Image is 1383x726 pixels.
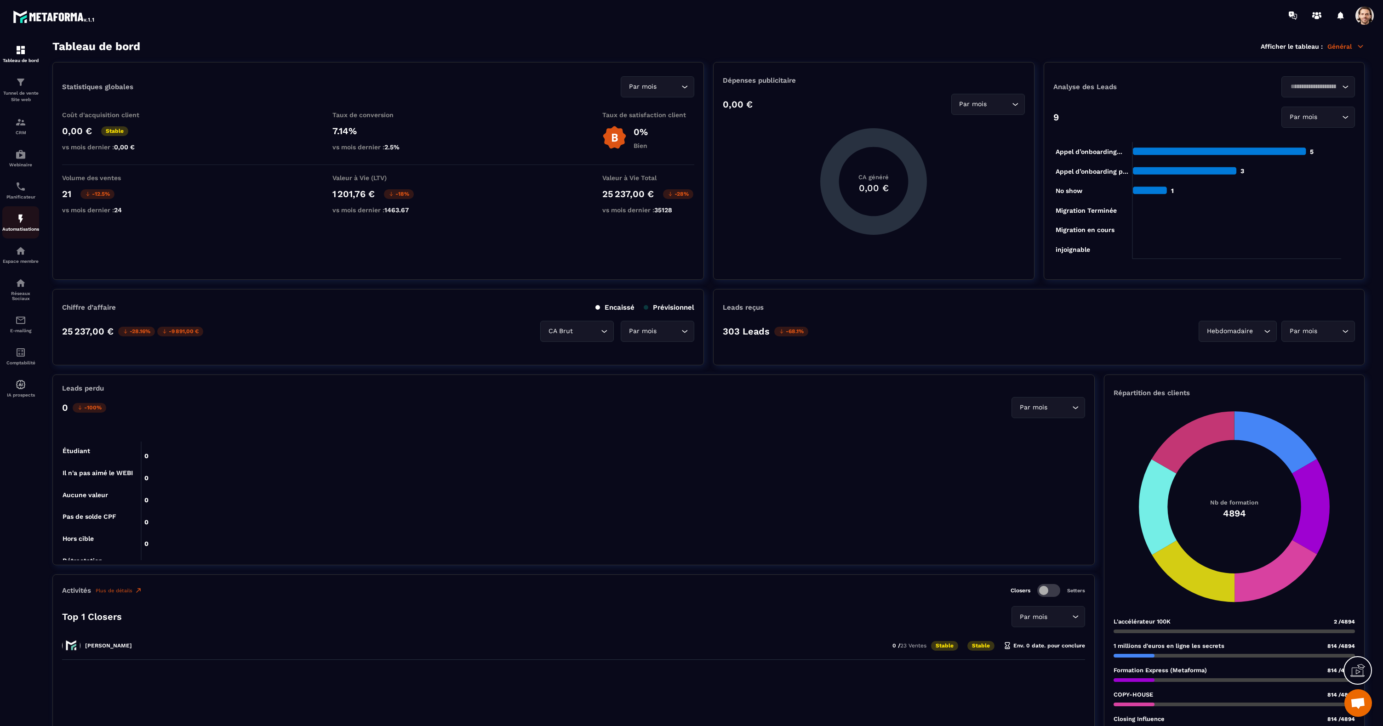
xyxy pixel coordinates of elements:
span: Par mois [1017,403,1049,413]
img: formation [15,45,26,56]
p: [PERSON_NAME] [85,642,132,649]
img: scheduler [15,181,26,192]
p: Stable [931,641,958,651]
p: Activités [62,586,91,595]
img: automations [15,213,26,224]
a: formationformationCRM [2,110,39,142]
img: social-network [15,278,26,289]
span: CA Brut [546,326,575,336]
input: Search for option [658,326,679,336]
p: 9 [1053,112,1059,123]
tspan: No show [1055,187,1082,194]
p: 0,00 € [723,99,753,110]
p: vs mois dernier : [602,206,694,214]
p: Stable [101,126,128,136]
span: Par mois [627,326,658,336]
a: schedulerschedulerPlanificateur [2,174,39,206]
span: 814 /4894 [1327,643,1355,649]
div: Search for option [1281,321,1355,342]
span: 35128 [654,206,672,214]
img: automations [15,245,26,256]
div: Search for option [1281,107,1355,128]
input: Search for option [989,99,1010,109]
p: vs mois dernier : [62,206,154,214]
tspan: injoignable [1055,246,1090,254]
a: Plus de détails [96,587,142,594]
p: -18% [384,189,414,199]
p: 303 Leads [723,326,770,337]
input: Search for option [1287,82,1340,92]
a: automationsautomationsEspace membre [2,238,39,271]
span: 0,00 € [114,143,135,151]
span: Hebdomadaire [1205,326,1255,336]
p: Automatisations [2,227,39,232]
p: vs mois dernier : [332,143,424,151]
p: 0,00 € [62,125,92,136]
input: Search for option [1255,326,1262,336]
tspan: Migration en cours [1055,226,1114,234]
p: -12.5% [80,189,114,199]
img: hourglass.f4cb2624.svg [1004,642,1011,649]
p: E-mailing [2,328,39,333]
p: 25 237,00 € [602,188,654,199]
tspan: Hors cible [63,535,94,542]
span: 2 /4894 [1334,618,1355,625]
img: formation [15,77,26,88]
p: Valeur à Vie Total [602,174,694,181]
div: Search for option [540,321,614,342]
tspan: Aucune valeur [63,491,108,499]
div: Search for option [1012,606,1085,627]
p: Stable [967,641,994,651]
p: 1 201,76 € [332,188,375,199]
p: Statistiques globales [62,83,133,91]
p: 7.14% [332,125,424,136]
div: Search for option [621,76,694,97]
span: 2.5% [384,143,400,151]
p: CRM [2,130,39,135]
tspan: Il n'a pas aimé le WEBI [63,469,133,476]
input: Search for option [575,326,599,336]
a: accountantaccountantComptabilité [2,340,39,372]
p: Dépenses publicitaire [723,76,1024,85]
p: Env. 0 date. pour conclure [1004,642,1085,649]
p: L'accélérateur 100K [1114,618,1171,625]
span: Par mois [1287,326,1319,336]
span: Par mois [627,82,658,92]
input: Search for option [658,82,679,92]
input: Search for option [1049,403,1070,413]
tspan: Appel d’onboarding p... [1055,168,1128,176]
div: Search for option [1012,397,1085,418]
img: narrow-up-right-o.6b7c60e2.svg [135,587,142,594]
p: Webinaire [2,162,39,167]
p: -68.1% [774,327,808,336]
span: 24 [114,206,122,214]
p: Setters [1067,588,1085,594]
a: automationsautomationsAutomatisations [2,206,39,238]
p: 1 millions d'euros en ligne les secrets [1114,642,1224,649]
input: Search for option [1049,612,1070,622]
input: Search for option [1319,326,1340,336]
p: vs mois dernier : [62,143,154,151]
tspan: Rétractation [63,557,103,564]
p: Top 1 Closers [62,611,122,622]
tspan: Migration Terminée [1055,207,1116,215]
p: Coût d'acquisition client [62,111,154,119]
span: 1463.67 [384,206,409,214]
p: 0 / [892,642,926,649]
img: formation [15,117,26,128]
h3: Tableau de bord [52,40,140,53]
p: vs mois dernier : [332,206,424,214]
img: logo [13,8,96,25]
p: Répartition des clients [1114,389,1355,397]
p: Tunnel de vente Site web [2,90,39,103]
span: 814 /4894 [1327,667,1355,674]
tspan: Pas de solde CPF [63,513,116,520]
span: 23 Ventes [900,642,926,649]
p: Leads reçus [723,303,764,312]
p: Comptabilité [2,360,39,365]
input: Search for option [1319,112,1340,122]
p: Formation Express (Metaforma) [1114,667,1207,674]
span: Par mois [957,99,989,109]
span: 814 /4894 [1327,692,1355,698]
div: Search for option [1281,76,1355,97]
